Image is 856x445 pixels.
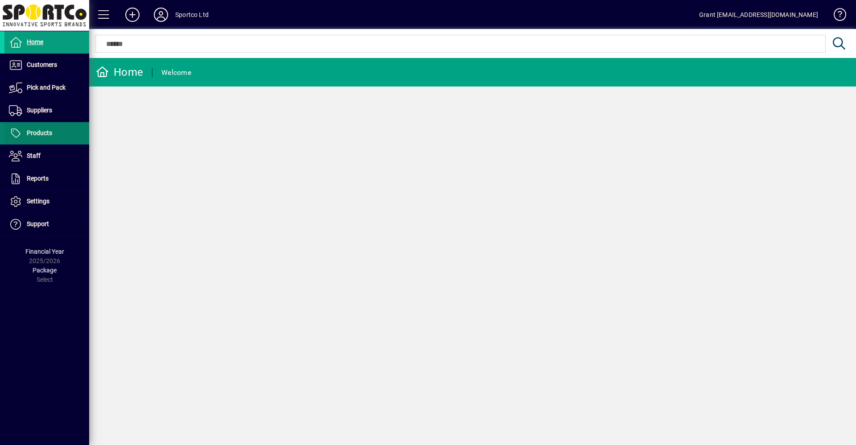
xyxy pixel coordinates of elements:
button: Add [118,7,147,23]
span: Staff [27,152,41,159]
span: Pick and Pack [27,84,66,91]
a: Customers [4,54,89,76]
div: Sportco Ltd [175,8,209,22]
a: Settings [4,190,89,213]
span: Package [33,267,57,274]
div: Home [96,65,143,79]
span: Reports [27,175,49,182]
a: Staff [4,145,89,167]
a: Pick and Pack [4,77,89,99]
span: Customers [27,61,57,68]
a: Support [4,213,89,235]
div: Grant [EMAIL_ADDRESS][DOMAIN_NAME] [699,8,818,22]
a: Suppliers [4,99,89,122]
div: Welcome [161,66,191,80]
span: Settings [27,198,49,205]
span: Suppliers [27,107,52,114]
span: Financial Year [25,248,64,255]
a: Knowledge Base [827,2,845,31]
span: Home [27,38,43,45]
a: Products [4,122,89,144]
button: Profile [147,7,175,23]
a: Reports [4,168,89,190]
span: Support [27,220,49,227]
span: Products [27,129,52,136]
